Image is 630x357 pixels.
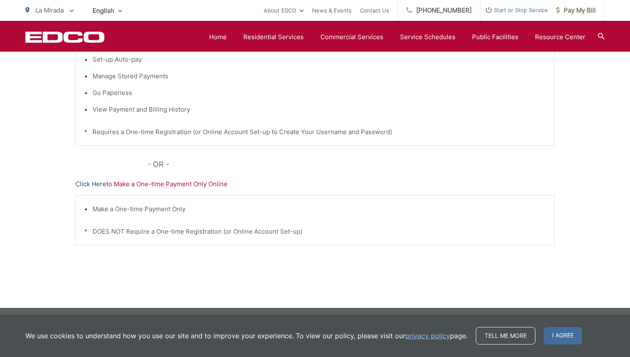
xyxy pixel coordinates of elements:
[556,5,596,15] span: Pay My Bill
[92,105,546,115] li: View Payment and Billing History
[535,32,585,42] a: Resource Center
[264,5,304,15] a: About EDCO
[25,31,105,43] a: EDCD logo. Return to the homepage.
[75,179,555,189] p: to Make a One-time Payment Only Online
[75,179,106,189] a: Click Here
[92,71,546,81] li: Manage Stored Payments
[400,32,455,42] a: Service Schedules
[25,331,467,341] p: We use cookies to understand how you use our site and to improve your experience. To view our pol...
[405,331,450,341] a: privacy policy
[92,204,546,214] li: Make a One-time Payment Only
[35,6,64,14] span: La Mirada
[472,32,518,42] a: Public Facilities
[147,158,555,171] p: - OR -
[209,32,227,42] a: Home
[92,55,546,65] li: Set-up Auto-pay
[84,127,546,137] p: * Requires a One-time Registration (or Online Account Set-up to Create Your Username and Password)
[243,32,304,42] a: Residential Services
[312,5,352,15] a: News & Events
[360,5,389,15] a: Contact Us
[320,32,383,42] a: Commercial Services
[92,88,546,98] li: Go Paperless
[86,3,128,18] span: English
[84,227,546,237] p: * DOES NOT Require a One-time Registration (or Online Account Set-up)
